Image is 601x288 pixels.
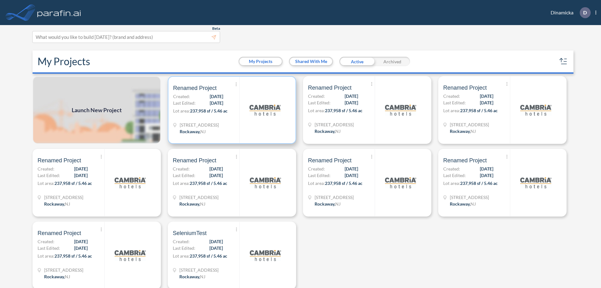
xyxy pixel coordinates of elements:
span: NJ [200,274,205,279]
span: Created: [443,93,460,99]
span: 237,958 sf / 5.46 ac [190,108,228,113]
button: Shared With Me [290,58,332,65]
button: My Projects [239,58,282,65]
span: [DATE] [209,238,223,245]
span: Created: [308,93,325,99]
span: Renamed Project [38,157,81,164]
span: [DATE] [209,245,223,251]
span: Created: [38,165,54,172]
span: Rockaway , [44,274,65,279]
span: Renamed Project [173,157,216,164]
span: NJ [335,201,341,207]
span: Lot area: [38,253,54,259]
div: Rockaway, NJ [179,201,205,207]
span: [DATE] [209,172,223,179]
span: Rockaway , [450,128,470,134]
span: [DATE] [345,93,358,99]
span: [DATE] [480,93,493,99]
img: logo [36,6,82,19]
span: Renamed Project [308,157,352,164]
span: 237,958 sf / 5.46 ac [460,108,498,113]
img: logo [385,167,416,198]
span: Rockaway , [179,201,200,207]
span: 237,958 sf / 5.46 ac [325,181,362,186]
span: Lot area: [308,108,325,113]
p: D [583,10,587,15]
span: [DATE] [210,93,223,100]
span: Created: [308,165,325,172]
span: 321 Mt Hope Ave [44,267,83,273]
span: 321 Mt Hope Ave [180,122,219,128]
span: Lot area: [443,108,460,113]
span: Renamed Project [173,84,217,92]
div: Rockaway, NJ [44,201,70,207]
span: Renamed Project [38,229,81,237]
span: 237,958 sf / 5.46 ac [325,108,362,113]
span: [DATE] [210,100,223,106]
div: Rockaway, NJ [179,273,205,280]
span: 237,958 sf / 5.46 ac [190,253,227,259]
span: Rockaway , [315,201,335,207]
img: logo [250,167,281,198]
img: logo [520,94,552,126]
span: Last Edited: [173,100,196,106]
span: 321 Mt Hope Ave [315,194,354,201]
div: Rockaway, NJ [450,201,476,207]
span: Rockaway , [450,201,470,207]
span: Launch New Project [72,106,122,114]
span: 321 Mt Hope Ave [450,194,489,201]
span: Renamed Project [443,84,487,92]
span: Created: [173,238,190,245]
span: Last Edited: [308,172,331,179]
span: Rockaway , [44,201,65,207]
span: 321 Mt Hope Ave [315,121,354,128]
span: Last Edited: [173,172,195,179]
span: Lot area: [38,181,54,186]
span: 321 Mt Hope Ave [179,267,218,273]
span: 237,958 sf / 5.46 ac [460,181,498,186]
div: Rockaway, NJ [44,273,70,280]
span: [DATE] [74,245,88,251]
button: sort [558,56,568,66]
span: Lot area: [308,181,325,186]
span: NJ [200,129,206,134]
span: Lot area: [173,108,190,113]
span: [DATE] [74,172,88,179]
img: logo [249,94,281,126]
span: Last Edited: [38,245,60,251]
span: Last Edited: [443,99,466,106]
span: [DATE] [480,99,493,106]
span: Renamed Project [443,157,487,164]
a: Launch New Project [33,76,161,144]
span: Created: [173,165,190,172]
div: Active [339,57,375,66]
span: 237,958 sf / 5.46 ac [54,253,92,259]
span: Rockaway , [315,128,335,134]
img: logo [385,94,416,126]
div: Dinamicka [541,7,596,18]
span: Last Edited: [308,99,331,106]
span: 321 Mt Hope Ave [44,194,83,201]
div: Rockaway, NJ [315,128,341,134]
span: 321 Mt Hope Ave [179,194,218,201]
span: Beta [212,26,220,31]
span: Last Edited: [173,245,195,251]
span: 237,958 sf / 5.46 ac [54,181,92,186]
div: Rockaway, NJ [180,128,206,135]
span: NJ [470,128,476,134]
span: Rockaway , [179,274,200,279]
span: SeleniumTest [173,229,207,237]
span: NJ [335,128,341,134]
span: NJ [470,201,476,207]
span: 237,958 sf / 5.46 ac [190,181,227,186]
img: logo [115,167,146,198]
div: Rockaway, NJ [450,128,476,134]
h2: My Projects [38,55,90,67]
span: [DATE] [345,99,358,106]
img: logo [115,240,146,271]
div: Archived [375,57,410,66]
span: Last Edited: [443,172,466,179]
span: Renamed Project [308,84,352,92]
span: Rockaway , [180,129,200,134]
img: logo [250,240,281,271]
